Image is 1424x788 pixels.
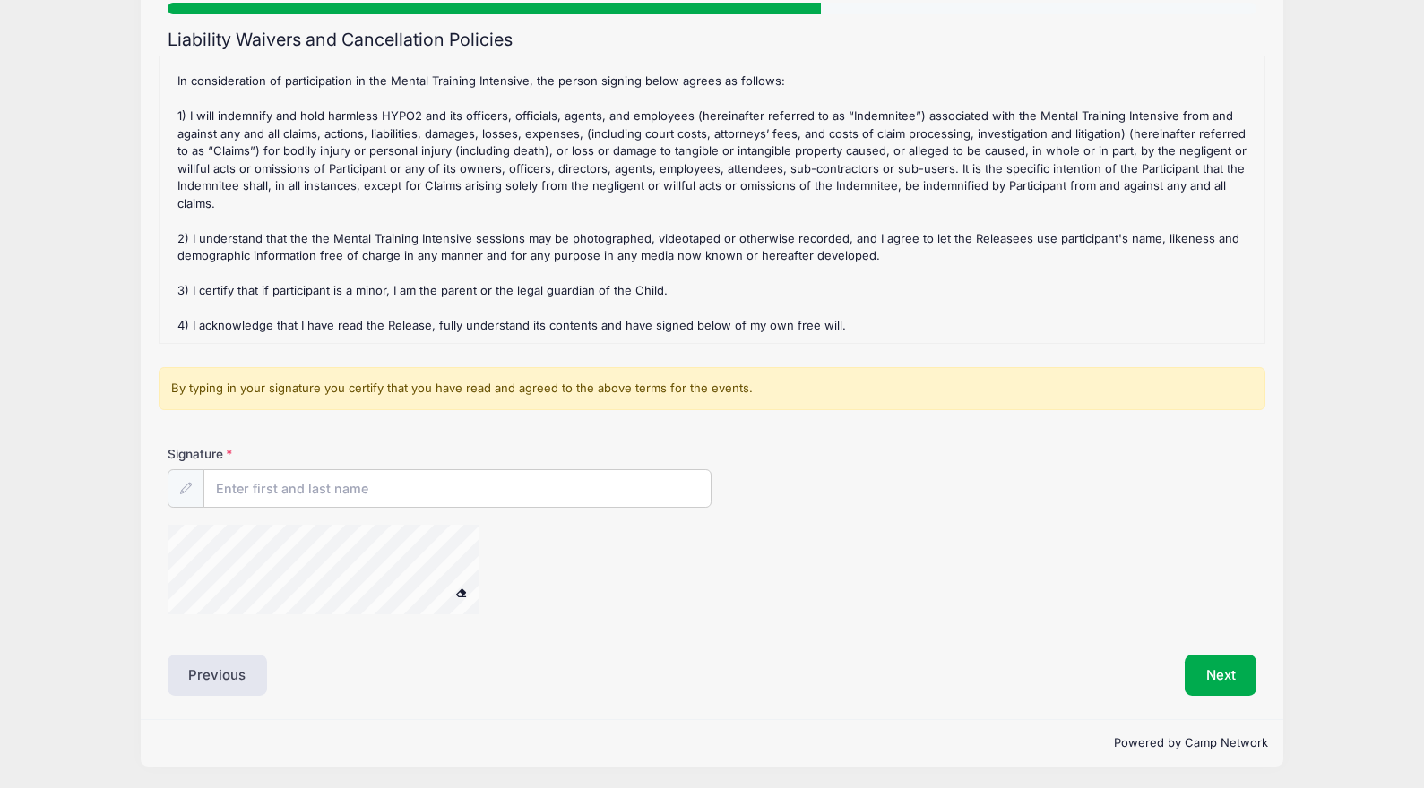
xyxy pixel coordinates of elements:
[156,734,1269,752] p: Powered by Camp Network
[1185,655,1257,696] button: Next
[168,445,440,463] label: Signature
[159,367,1265,410] div: By typing in your signature you certify that you have read and agreed to the above terms for the ...
[168,30,1257,50] h2: Liability Waivers and Cancellation Policies
[168,65,1256,334] div: : 50% of the registration fee is refundable 30 days from the start date. Otherwise, 100% non-refu...
[168,655,268,696] button: Previous
[203,469,712,508] input: Enter first and last name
